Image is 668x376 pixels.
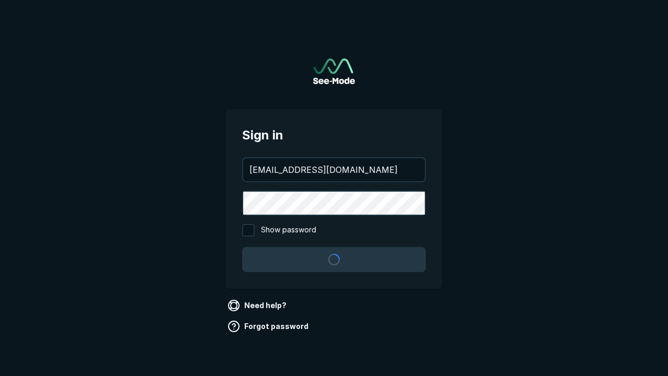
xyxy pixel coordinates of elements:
span: Sign in [242,126,426,145]
input: your@email.com [243,158,425,181]
img: See-Mode Logo [313,58,355,84]
a: Go to sign in [313,58,355,84]
a: Forgot password [225,318,313,335]
a: Need help? [225,297,291,314]
span: Show password [261,224,316,237]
